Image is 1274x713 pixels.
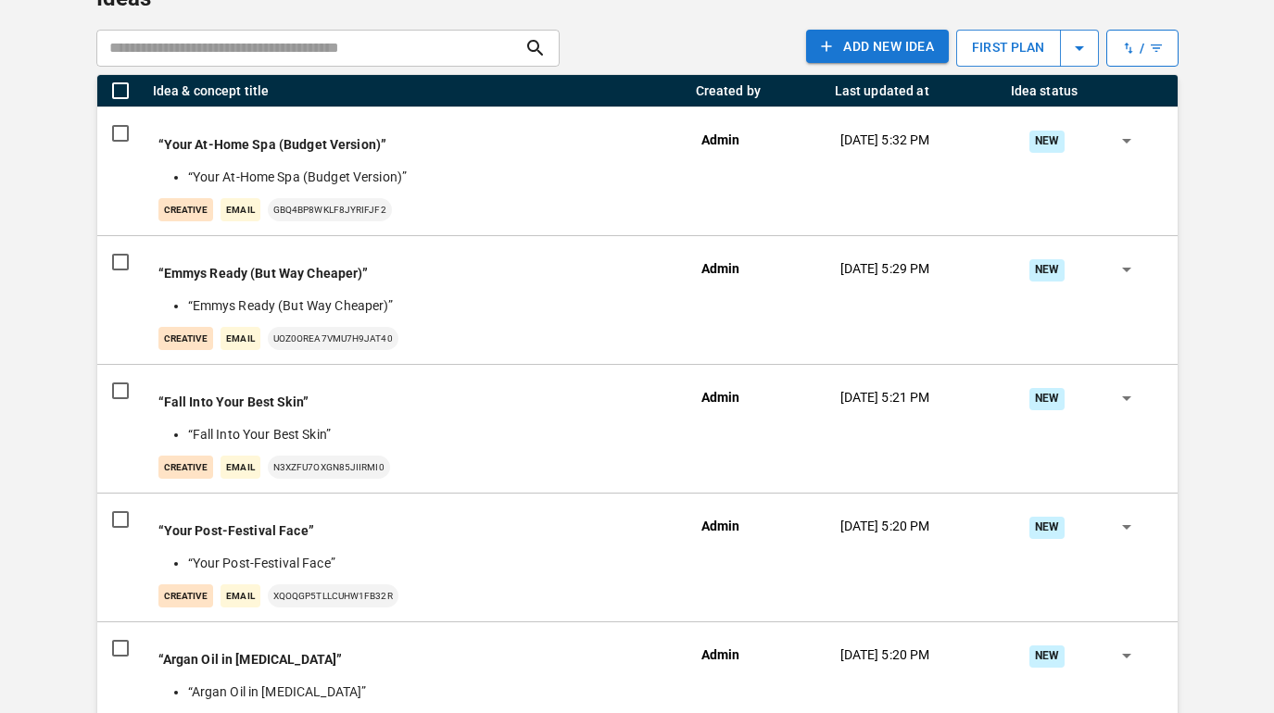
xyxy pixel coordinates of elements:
[835,83,929,98] div: Last updated at
[268,327,398,350] p: uoz0orEa7VmU7H9jAt40
[158,456,214,479] p: creative
[153,83,270,98] div: Idea & concept title
[840,388,930,407] p: [DATE] 5:21 PM
[188,168,664,187] li: “Your At-Home Spa (Budget Version)”
[221,456,259,479] p: Email
[1029,517,1065,538] div: New
[158,264,672,283] p: “Emmys Ready (But Way Cheaper)”
[158,393,672,412] p: “Fall Into Your Best Skin”
[812,86,821,95] button: Menu
[221,327,259,350] p: Email
[806,30,949,64] button: Add NEW IDEA
[158,135,672,155] p: “Your At-Home Spa (Budget Version)”
[188,296,664,316] li: “Emmys Ready (But Way Cheaper)”
[806,30,949,67] a: Add NEW IDEA
[1029,388,1065,409] div: New
[840,259,930,279] p: [DATE] 5:29 PM
[701,259,740,279] p: Admin
[188,682,664,702] li: “Argan Oil in [MEDICAL_DATA]”
[1011,83,1078,98] div: Idea status
[268,198,392,221] p: gbQ4bP8WkLF8jYrIfjf2
[701,388,740,407] p: Admin
[840,645,930,665] p: [DATE] 5:20 PM
[673,86,682,95] button: Menu
[268,584,398,607] p: XqOQGp5tLLCUhw1fb32R
[188,554,664,573] li: “Your Post-Festival Face”
[988,86,997,95] button: Menu
[696,83,762,98] div: Created by
[1164,86,1173,95] button: Menu
[158,198,214,221] p: creative
[221,198,259,221] p: Email
[1029,645,1065,667] div: New
[701,131,740,150] p: Admin
[840,131,930,150] p: [DATE] 5:32 PM
[957,27,1059,69] p: first plan
[158,327,214,350] p: creative
[188,425,664,444] li: “Fall Into Your Best Skin”
[158,521,672,541] p: “Your Post-Festival Face”
[701,517,740,536] p: Admin
[1029,259,1065,281] div: New
[221,584,259,607] p: Email
[840,517,930,536] p: [DATE] 5:20 PM
[701,645,740,665] p: Admin
[268,456,390,479] p: n3XzfU7OxgN85jIiRmi0
[1029,131,1065,152] div: New
[158,650,672,669] p: “Argan Oil in [MEDICAL_DATA]”
[956,30,1098,67] button: first plan
[158,584,214,607] p: creative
